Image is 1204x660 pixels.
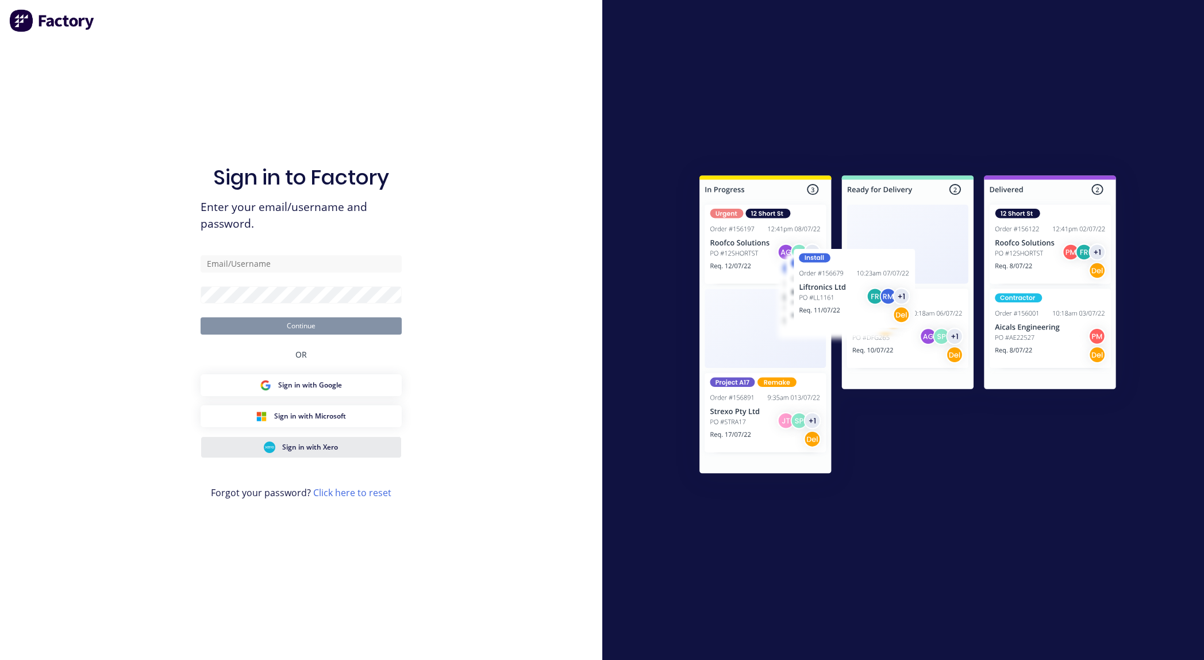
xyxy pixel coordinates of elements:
button: Xero Sign inSign in with Xero [201,436,402,458]
span: Sign in with Google [278,380,342,390]
img: Sign in [674,152,1141,501]
img: Xero Sign in [264,442,275,453]
div: OR [295,335,307,374]
span: Sign in with Xero [282,442,338,452]
span: Enter your email/username and password. [201,199,402,232]
button: Google Sign inSign in with Google [201,374,402,396]
h1: Sign in to Factory [213,165,389,190]
span: Forgot your password? [211,486,391,500]
input: Email/Username [201,255,402,273]
a: Click here to reset [313,486,391,499]
img: Google Sign in [260,379,271,391]
span: Sign in with Microsoft [274,411,346,421]
button: Continue [201,317,402,335]
img: Factory [9,9,95,32]
img: Microsoft Sign in [256,410,267,422]
button: Microsoft Sign inSign in with Microsoft [201,405,402,427]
